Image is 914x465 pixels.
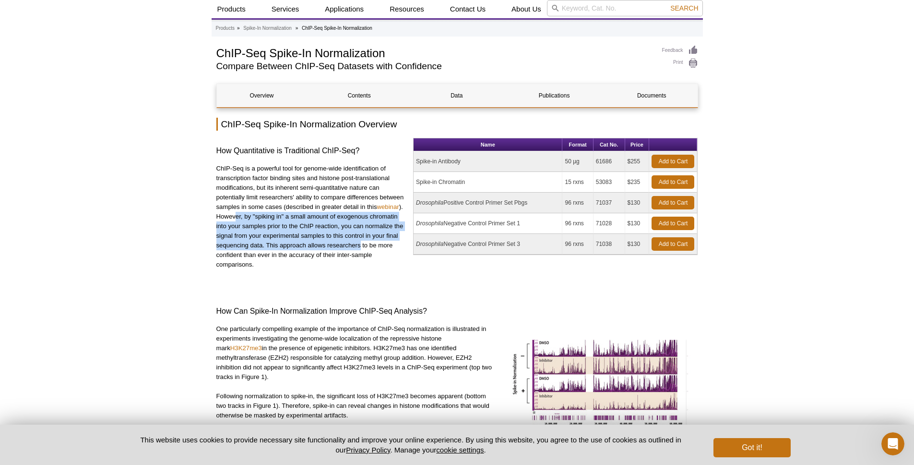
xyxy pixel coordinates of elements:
a: Add to Cart [652,155,694,168]
span: Search [670,4,698,12]
td: Negative Control Primer Set 1 [414,213,562,234]
td: 71038 [594,234,625,255]
a: Add to Cart [652,237,694,251]
h3: How Can Spike-In Normalization Improve ChIP-Seq Analysis? [216,306,698,317]
a: Spike-In Normalization [243,24,292,33]
a: Overview [217,84,307,107]
td: Negative Control Primer Set 3 [414,234,562,255]
td: Spike-in Chromatin [414,172,562,193]
p: One particularly compelling example of the importance of ChIP-Seq normalization is illustrated in... [216,324,493,382]
th: Name [414,138,562,151]
td: $130 [625,234,650,255]
a: Products [216,24,235,33]
a: Publications [509,84,599,107]
a: Data [412,84,502,107]
a: webinar [377,203,399,210]
td: 71037 [594,193,625,213]
td: 50 µg [562,151,593,172]
td: 96 rxns [562,193,593,213]
td: $235 [625,172,650,193]
td: Positive Control Primer Set Pbgs [414,193,562,213]
p: This website uses cookies to provide necessary site functionality and improve your online experie... [124,435,698,455]
td: 71028 [594,213,625,234]
h3: How Quantitative is Traditional ChIP-Seq? [216,145,406,157]
td: 61686 [594,151,625,172]
a: Add to Cart [652,217,694,230]
button: cookie settings [436,446,484,454]
td: $130 [625,213,650,234]
h2: Compare Between ChIP-Seq Datasets with Confidence [216,62,653,71]
li: ChIP-Seq Spike-In Normalization [302,25,372,31]
a: Feedback [662,45,698,56]
a: Print [662,58,698,69]
h2: ChIP-Seq Spike-In Normalization Overview [216,118,698,131]
th: Cat No. [594,138,625,151]
td: 15 rxns [562,172,593,193]
a: Add to Cart [652,196,694,209]
th: Price [625,138,650,151]
a: Contents [314,84,404,107]
i: Drosophila [416,199,443,206]
img: ChIP Normalization reveals changes in H3K27me3 levels following treatment with EZH2 inhibitor. [503,324,695,444]
a: Documents [606,84,697,107]
li: » [237,25,240,31]
i: Drosophila [416,220,443,227]
iframe: Intercom live chat [881,432,904,455]
p: ChIP-Seq is a powerful tool for genome-wide identification of transcription factor binding sites ... [216,164,406,269]
td: 53083 [594,172,625,193]
td: Spike-in Antibody [414,151,562,172]
td: 96 rxns [562,213,593,234]
li: » [296,25,298,31]
a: H3K27me3 [230,344,262,352]
p: Following normalization to spike-in, the significant loss of H3K27me3 becomes apparent (bottom tw... [216,392,493,420]
h1: ChIP-Seq Spike-In Normalization [216,45,653,60]
i: Drosophila [416,241,443,247]
a: Add to Cart [652,175,694,189]
button: Search [667,4,701,12]
th: Format [562,138,593,151]
td: $130 [625,193,650,213]
td: $255 [625,151,650,172]
button: Got it! [713,438,790,457]
a: Privacy Policy [346,446,390,454]
td: 96 rxns [562,234,593,255]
